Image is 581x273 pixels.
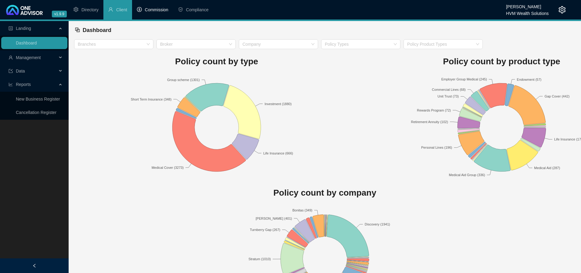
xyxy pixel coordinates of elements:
[52,11,67,17] span: v1.9.9
[9,82,13,87] span: line-chart
[16,26,31,31] span: Landing
[16,69,25,73] span: Data
[16,110,56,115] a: Cancellation Register
[16,55,41,60] span: Management
[432,87,466,91] text: Commercial Lines (68)
[16,82,31,87] span: Reports
[74,186,576,200] h1: Policy count by company
[32,264,37,268] span: left
[263,151,293,155] text: Life Insurance (666)
[6,5,43,15] img: 2df55531c6924b55f21c4cf5d4484680-logo-light.svg
[145,7,168,12] span: Commission
[16,41,37,45] a: Dashboard
[74,55,359,68] h1: Policy count by type
[250,228,280,232] text: Turnberry Gap (267)
[449,173,485,177] text: Medical Aid Group (336)
[83,27,111,33] span: Dashboard
[292,208,312,212] text: Bonitas (349)
[411,120,448,123] text: Retirement Annuity (102)
[9,26,13,30] span: profile
[81,7,99,12] span: Directory
[74,7,78,12] span: setting
[152,166,184,169] text: Medical Cover (3273)
[365,222,390,226] text: Discovery (1941)
[421,146,452,149] text: Personal Lines (196)
[75,27,80,33] span: block
[256,217,292,220] text: [PERSON_NAME] (401)
[558,6,566,13] span: setting
[108,7,113,12] span: user
[506,8,549,15] div: HVM Wealth Solutions
[249,257,271,261] text: Stratum (1010)
[264,102,292,105] text: Investment (1880)
[437,94,459,98] text: Unit Trust (73)
[506,2,549,8] div: [PERSON_NAME]
[186,7,209,12] span: Compliance
[441,77,487,81] text: Employer Group Medical (245)
[116,7,127,12] span: Client
[131,97,172,101] text: Short Term Insurance (348)
[16,97,60,101] a: New Business Register
[534,166,560,170] text: Medical Aid (287)
[137,7,142,12] span: dollar
[417,108,451,112] text: Rewards Program (72)
[544,94,569,98] text: Gap Cover (442)
[9,55,13,60] span: user
[9,69,13,73] span: import
[517,77,541,81] text: Endowment (57)
[167,78,200,81] text: Group scheme (1301)
[178,7,183,12] span: safety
